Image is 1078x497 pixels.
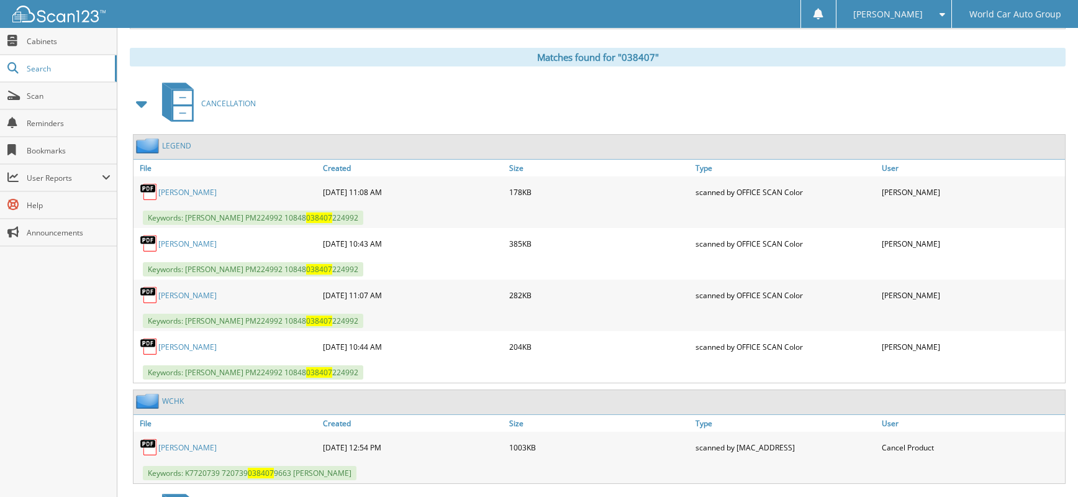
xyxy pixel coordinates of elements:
[879,160,1065,176] a: User
[692,415,879,432] a: Type
[692,231,879,256] div: scanned by OFFICE SCAN Color
[879,334,1065,359] div: [PERSON_NAME]
[692,180,879,204] div: scanned by OFFICE SCAN Color
[143,262,363,276] span: Keywords: [PERSON_NAME] PM224992 10848 224992
[969,11,1061,18] span: World Car Auto Group
[506,160,692,176] a: Size
[27,118,111,129] span: Reminders
[143,314,363,328] span: Keywords: [PERSON_NAME] PM224992 10848 224992
[140,234,158,253] img: PDF.png
[134,415,320,432] a: File
[506,180,692,204] div: 178KB
[27,145,111,156] span: Bookmarks
[692,160,879,176] a: Type
[158,442,217,453] a: [PERSON_NAME]
[162,140,191,151] a: LEGEND
[692,283,879,308] div: scanned by OFFICE SCAN Color
[320,334,506,359] div: [DATE] 10:44 AM
[306,264,332,275] span: 038407
[879,435,1065,460] div: Cancel Product
[27,63,109,74] span: Search
[140,438,158,457] img: PDF.png
[879,283,1065,308] div: [PERSON_NAME]
[879,231,1065,256] div: [PERSON_NAME]
[506,334,692,359] div: 204KB
[140,183,158,201] img: PDF.png
[27,227,111,238] span: Announcements
[306,367,332,378] span: 038407
[320,160,506,176] a: Created
[136,393,162,409] img: folder2.png
[853,11,923,18] span: [PERSON_NAME]
[134,160,320,176] a: File
[248,468,274,478] span: 038407
[320,231,506,256] div: [DATE] 10:43 AM
[1016,437,1078,497] iframe: Chat Widget
[143,365,363,380] span: Keywords: [PERSON_NAME] PM224992 10848 224992
[158,290,217,301] a: [PERSON_NAME]
[506,435,692,460] div: 1003KB
[158,239,217,249] a: [PERSON_NAME]
[692,435,879,460] div: scanned by [MAC_ADDRESS]
[506,415,692,432] a: Size
[306,212,332,223] span: 038407
[143,211,363,225] span: Keywords: [PERSON_NAME] PM224992 10848 224992
[506,283,692,308] div: 282KB
[692,334,879,359] div: scanned by OFFICE SCAN Color
[27,173,102,183] span: User Reports
[158,187,217,198] a: [PERSON_NAME]
[320,283,506,308] div: [DATE] 11:07 AM
[143,466,356,480] span: Keywords: K7720739 720739 9663 [PERSON_NAME]
[506,231,692,256] div: 385KB
[27,200,111,211] span: Help
[320,435,506,460] div: [DATE] 12:54 PM
[879,415,1065,432] a: User
[306,316,332,326] span: 038407
[320,180,506,204] div: [DATE] 11:08 AM
[27,36,111,47] span: Cabinets
[136,138,162,153] img: folder2.png
[130,48,1066,66] div: Matches found for "038407"
[879,180,1065,204] div: [PERSON_NAME]
[27,91,111,101] span: Scan
[12,6,106,22] img: scan123-logo-white.svg
[162,396,184,406] a: WCHK
[201,98,256,109] span: CANCELLATION
[158,342,217,352] a: [PERSON_NAME]
[140,286,158,304] img: PDF.png
[320,415,506,432] a: Created
[140,337,158,356] img: PDF.png
[155,79,256,128] a: CANCELLATION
